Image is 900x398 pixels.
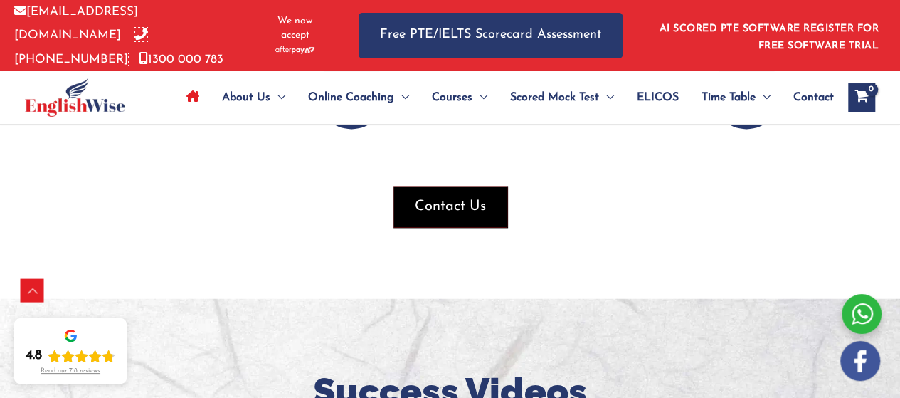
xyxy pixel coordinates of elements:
span: Time Table [702,73,756,122]
a: About UsMenu Toggle [211,73,297,122]
div: 4.8 [26,347,42,365]
img: cropped-ew-logo [25,78,125,117]
span: Menu Toggle [756,73,771,122]
span: We now accept [267,14,323,43]
a: 1300 000 783 [139,53,223,66]
a: Scored Mock TestMenu Toggle [499,73,625,122]
a: View Shopping Cart, empty [848,83,875,112]
span: About Us [222,73,270,122]
a: Free PTE/IELTS Scorecard Assessment [359,13,623,58]
a: CoursesMenu Toggle [420,73,499,122]
a: Contact [782,73,834,122]
span: Contact [793,73,834,122]
a: Time TableMenu Toggle [690,73,782,122]
a: AI SCORED PTE SOFTWARE REGISTER FOR FREE SOFTWARE TRIAL [660,23,879,51]
img: Afterpay-Logo [275,46,314,54]
nav: Site Navigation: Main Menu [175,73,834,122]
a: [EMAIL_ADDRESS][DOMAIN_NAME] [14,6,138,41]
aside: Header Widget 1 [651,12,886,58]
span: Menu Toggle [472,73,487,122]
span: Courses [432,73,472,122]
span: Scored Mock Test [510,73,599,122]
div: Rating: 4.8 out of 5 [26,347,115,365]
button: Contact Us [393,186,507,227]
span: Contact Us [415,197,486,216]
span: Menu Toggle [270,73,285,122]
span: Menu Toggle [599,73,614,122]
a: [PHONE_NUMBER] [14,29,147,65]
a: ELICOS [625,73,690,122]
span: Menu Toggle [394,73,409,122]
img: white-facebook.png [840,341,880,381]
span: ELICOS [637,73,679,122]
span: Online Coaching [308,73,394,122]
div: Read our 718 reviews [41,367,100,375]
a: Online CoachingMenu Toggle [297,73,420,122]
